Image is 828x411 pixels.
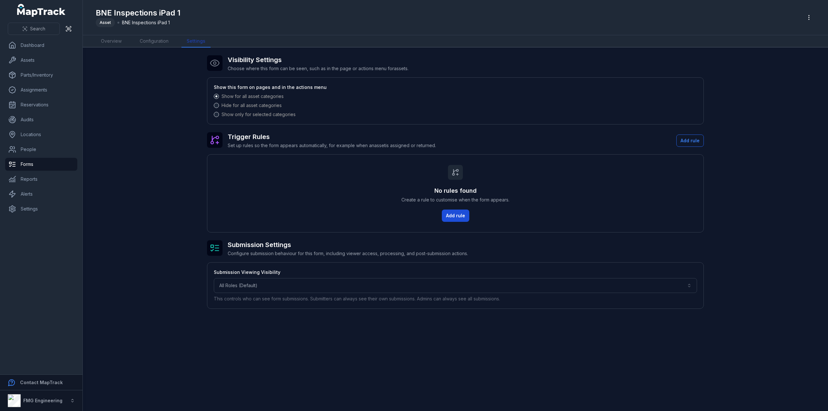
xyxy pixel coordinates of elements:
a: Audits [5,113,77,126]
label: Show this form on pages and in the actions menu [214,84,327,91]
button: Add rule [442,210,469,222]
a: Assignments [5,83,77,96]
strong: FMG Engineering [23,398,62,403]
label: Show for all asset categories [222,93,284,100]
p: This controls who can see form submissions. Submitters can always see their own submissions. Admi... [214,296,697,302]
span: Set up rules so the form appears automatically, for example when an asset is assigned or returned. [228,143,436,148]
a: People [5,143,77,156]
a: Alerts [5,188,77,200]
span: Search [30,26,45,32]
span: Create a rule to customise when the form appears. [401,197,509,203]
span: Configure submission behaviour for this form, including viewer access, processing, and post-submi... [228,251,468,256]
a: Reservations [5,98,77,111]
a: MapTrack [17,4,66,17]
span: BNE Inspections iPad 1 [122,19,170,26]
h2: Visibility Settings [228,55,409,64]
label: Hide for all asset categories [222,102,282,109]
a: Assets [5,54,77,67]
a: Settings [5,202,77,215]
label: Show only for selected categories [222,111,296,118]
a: Overview [96,35,127,48]
a: Locations [5,128,77,141]
h2: Trigger Rules [228,132,436,141]
a: Dashboard [5,39,77,52]
strong: Contact MapTrack [20,380,63,385]
a: Settings [181,35,211,48]
a: Parts/Inventory [5,69,77,81]
h3: No rules found [434,186,477,195]
h1: BNE Inspections iPad 1 [96,8,180,18]
span: Choose where this form can be seen, such as in the page or actions menu for assets . [228,66,409,71]
label: Submission Viewing Visibility [214,269,280,276]
a: Reports [5,173,77,186]
div: Asset [96,18,115,27]
button: Add rule [676,135,704,147]
h2: Submission Settings [228,240,468,249]
a: Forms [5,158,77,171]
a: Configuration [135,35,174,48]
button: Search [8,23,60,35]
button: All Roles (Default) [214,278,697,293]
